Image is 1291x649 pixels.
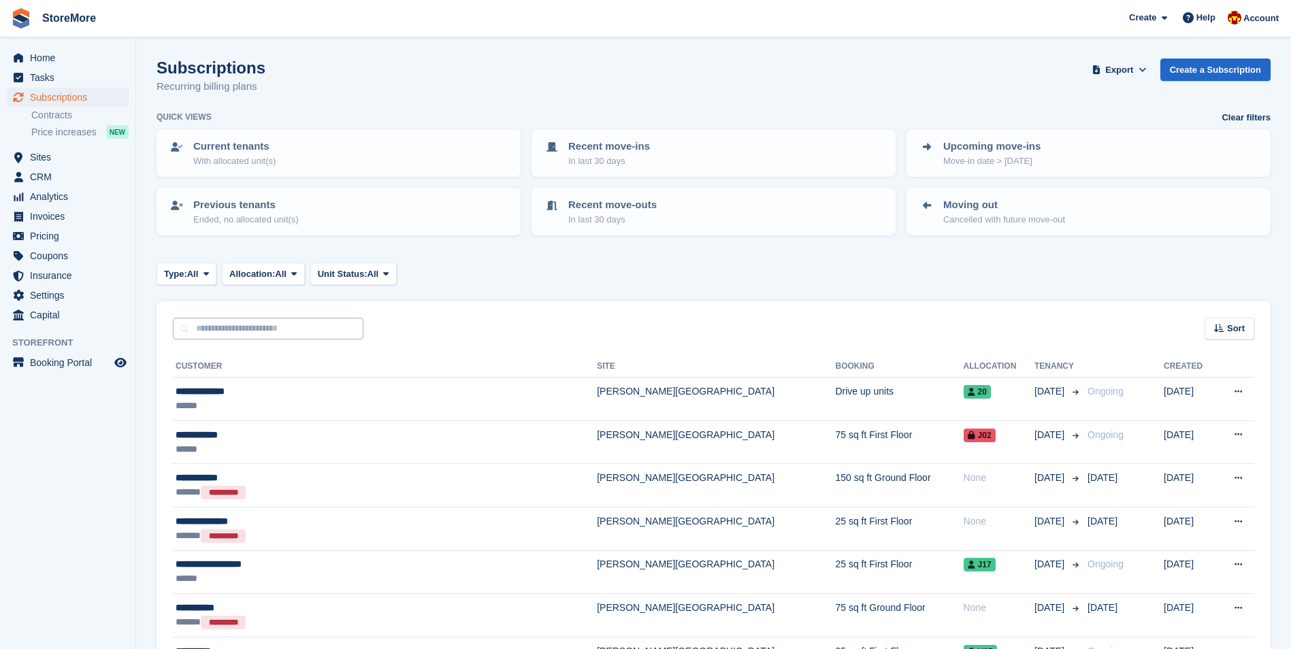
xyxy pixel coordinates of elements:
[1034,514,1067,529] span: [DATE]
[964,356,1034,378] th: Allocation
[1222,111,1271,124] a: Clear filters
[964,385,991,399] span: 20
[193,139,276,154] p: Current tenants
[7,266,129,285] a: menu
[7,207,129,226] a: menu
[7,305,129,324] a: menu
[835,420,963,464] td: 75 sq ft First Floor
[30,286,112,305] span: Settings
[158,189,519,234] a: Previous tenants Ended, no allocated unit(s)
[597,420,835,464] td: [PERSON_NAME][GEOGRAPHIC_DATA]
[7,187,129,206] a: menu
[30,305,112,324] span: Capital
[1243,12,1279,25] span: Account
[964,514,1034,529] div: None
[30,68,112,87] span: Tasks
[1034,557,1067,571] span: [DATE]
[964,558,996,571] span: J17
[597,550,835,594] td: [PERSON_NAME][GEOGRAPHIC_DATA]
[908,131,1269,176] a: Upcoming move-ins Move-in date > [DATE]
[7,68,129,87] a: menu
[30,207,112,226] span: Invoices
[30,353,112,372] span: Booking Portal
[597,356,835,378] th: Site
[30,266,112,285] span: Insurance
[157,263,216,285] button: Type: All
[30,167,112,186] span: CRM
[533,131,894,176] a: Recent move-ins In last 30 days
[1129,11,1156,24] span: Create
[964,471,1034,485] div: None
[597,378,835,421] td: [PERSON_NAME][GEOGRAPHIC_DATA]
[1088,472,1117,483] span: [DATE]
[1088,516,1117,527] span: [DATE]
[1164,464,1216,507] td: [DATE]
[964,429,996,442] span: J02
[222,263,305,285] button: Allocation: All
[157,59,265,77] h1: Subscriptions
[1088,559,1124,569] span: Ongoing
[193,213,299,227] p: Ended, no allocated unit(s)
[568,154,650,168] p: In last 30 days
[106,125,129,139] div: NEW
[597,594,835,637] td: [PERSON_NAME][GEOGRAPHIC_DATA]
[943,213,1065,227] p: Cancelled with future move-out
[7,167,129,186] a: menu
[1227,322,1245,335] span: Sort
[367,267,379,281] span: All
[1164,507,1216,550] td: [DATE]
[1164,378,1216,421] td: [DATE]
[187,267,199,281] span: All
[597,507,835,550] td: [PERSON_NAME][GEOGRAPHIC_DATA]
[1034,428,1067,442] span: [DATE]
[1088,602,1117,613] span: [DATE]
[164,267,187,281] span: Type:
[157,111,212,123] h6: Quick views
[943,197,1065,213] p: Moving out
[568,213,657,227] p: In last 30 days
[7,227,129,246] a: menu
[835,378,963,421] td: Drive up units
[597,464,835,507] td: [PERSON_NAME][GEOGRAPHIC_DATA]
[7,286,129,305] a: menu
[7,148,129,167] a: menu
[37,7,101,29] a: StoreMore
[275,267,287,281] span: All
[7,353,129,372] a: menu
[30,88,112,107] span: Subscriptions
[1164,356,1216,378] th: Created
[193,154,276,168] p: With allocated unit(s)
[30,148,112,167] span: Sites
[7,48,129,67] a: menu
[835,464,963,507] td: 150 sq ft Ground Floor
[1034,471,1067,485] span: [DATE]
[835,594,963,637] td: 75 sq ft Ground Floor
[943,139,1041,154] p: Upcoming move-ins
[1090,59,1149,81] button: Export
[1034,601,1067,615] span: [DATE]
[1196,11,1215,24] span: Help
[1034,356,1082,378] th: Tenancy
[1105,63,1133,77] span: Export
[7,246,129,265] a: menu
[318,267,367,281] span: Unit Status:
[964,601,1034,615] div: None
[1160,59,1271,81] a: Create a Subscription
[1228,11,1241,24] img: Store More Team
[533,189,894,234] a: Recent move-outs In last 30 days
[568,197,657,213] p: Recent move-outs
[31,126,97,139] span: Price increases
[1034,384,1067,399] span: [DATE]
[31,109,129,122] a: Contracts
[158,131,519,176] a: Current tenants With allocated unit(s)
[12,336,135,350] span: Storefront
[30,48,112,67] span: Home
[908,189,1269,234] a: Moving out Cancelled with future move-out
[7,88,129,107] a: menu
[1088,386,1124,397] span: Ongoing
[31,124,129,139] a: Price increases NEW
[835,356,963,378] th: Booking
[835,550,963,594] td: 25 sq ft First Floor
[1164,420,1216,464] td: [DATE]
[11,8,31,29] img: stora-icon-8386f47178a22dfd0bd8f6a31ec36ba5ce8667c1dd55bd0f319d3a0aa187defe.svg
